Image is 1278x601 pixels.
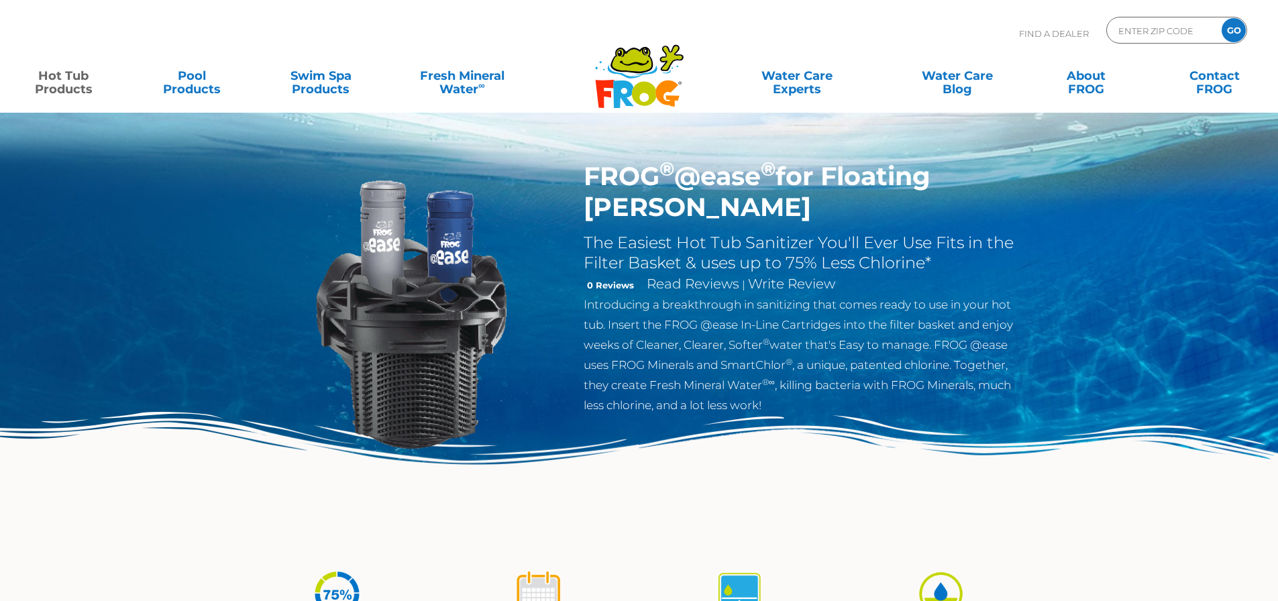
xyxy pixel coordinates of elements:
h2: The Easiest Hot Tub Sanitizer You'll Ever Use Fits in the Filter Basket & uses up to 75% Less Chl... [584,233,1022,273]
h1: FROG @ease for Floating [PERSON_NAME] [584,161,1022,223]
a: ContactFROG [1165,62,1265,89]
sup: ® [763,337,769,347]
sup: ® [786,357,792,367]
p: Find A Dealer [1019,17,1089,50]
a: PoolProducts [142,62,242,89]
a: Water CareBlog [907,62,1007,89]
input: GO [1222,18,1246,42]
a: Write Review [748,276,835,292]
img: InLineWeir_Front_High_inserting-v2.png [257,161,564,468]
a: Water CareExperts [716,62,878,89]
a: Fresh MineralWater∞ [399,62,525,89]
sup: ∞ [478,80,485,91]
img: Frog Products Logo [588,27,691,109]
strong: 0 Reviews [587,280,634,290]
a: Swim SpaProducts [271,62,371,89]
sup: ® [761,157,776,180]
sup: ® [762,377,769,387]
sup: ® [659,157,674,180]
a: AboutFROG [1036,62,1136,89]
p: Introducing a breakthrough in sanitizing that comes ready to use in your hot tub. Insert the FROG... [584,294,1022,415]
a: Read Reviews [647,276,739,292]
a: Hot TubProducts [13,62,113,89]
sup: ∞ [769,377,775,387]
span: | [742,278,745,291]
